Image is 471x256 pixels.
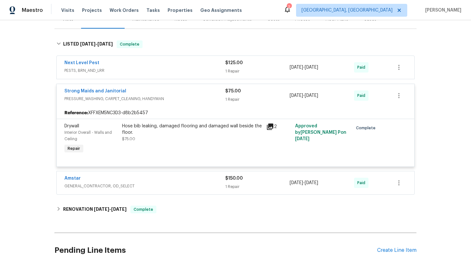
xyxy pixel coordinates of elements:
span: [DATE] [290,181,303,185]
span: $75.00 [122,137,135,141]
span: Maestro [22,7,43,13]
span: [PERSON_NAME] [423,7,461,13]
span: Paid [357,180,368,186]
div: XFFXEM5NC3D3-d8b2b5457 [57,107,414,119]
span: [DATE] [97,42,113,46]
span: - [80,42,113,46]
span: Complete [356,125,378,131]
span: [DATE] [80,42,95,46]
span: Tasks [146,8,160,13]
span: [DATE] [290,93,303,98]
span: [DATE] [305,65,318,70]
a: Strong Maids and Janitorial [64,89,126,93]
b: Reference: [64,110,88,116]
span: Approved by [PERSON_NAME] P on [295,124,346,141]
span: [DATE] [305,93,318,98]
span: PESTS, BRN_AND_LRR [64,67,225,74]
span: Properties [168,7,193,13]
span: GENERAL_CONTRACTOR, OD_SELECT [64,183,225,189]
span: Work Orders [110,7,139,13]
span: [DATE] [295,137,310,141]
span: Repair [65,145,83,152]
span: - [94,207,127,211]
span: - [290,92,318,99]
div: Create Line Item [377,247,417,253]
span: [DATE] [111,207,127,211]
span: Drywall [64,124,79,128]
h6: RENOVATION [63,206,127,213]
span: $75.00 [225,89,241,93]
span: [GEOGRAPHIC_DATA], [GEOGRAPHIC_DATA] [302,7,392,13]
span: $125.00 [225,61,243,65]
span: Geo Assignments [200,7,242,13]
span: [DATE] [94,207,109,211]
span: Interior Overall - Walls and Ceiling [64,131,112,141]
div: LISTED [DATE]-[DATE]Complete [54,34,417,55]
span: Complete [131,206,156,213]
a: Amstar [64,176,81,181]
a: Next Level Pest [64,61,99,65]
div: 1 Repair [225,68,290,74]
span: [DATE] [290,65,303,70]
div: 1 Repair [225,183,290,190]
span: [DATE] [305,181,318,185]
div: Hose bib leaking, damaged flooring and damaged wall beside the floor. [122,123,262,136]
span: - [290,64,318,71]
div: RENOVATION [DATE]-[DATE]Complete [54,202,417,217]
span: PRESSURE_WASHING, CARPET_CLEANING, HANDYMAN [64,96,225,102]
div: 1 Repair [225,96,290,103]
div: 2 [287,4,291,10]
span: $150.00 [225,176,243,181]
h6: LISTED [63,40,113,48]
div: 2 [266,123,291,131]
span: - [290,180,318,186]
span: Projects [82,7,102,13]
span: Paid [357,64,368,71]
span: Visits [61,7,74,13]
span: Paid [357,92,368,99]
span: Complete [117,41,142,47]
